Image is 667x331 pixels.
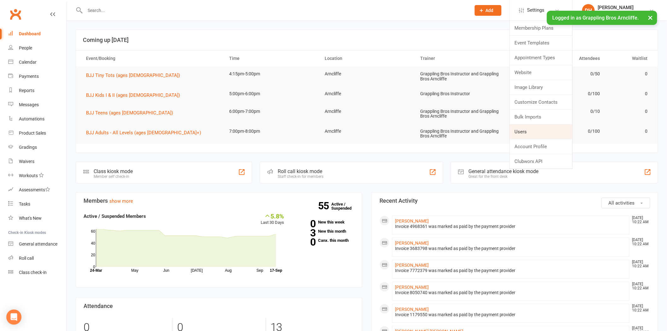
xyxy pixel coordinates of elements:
[19,173,38,178] div: Workouts
[19,270,47,275] div: Class check-in
[8,197,67,211] a: Tasks
[510,65,572,80] a: Website
[510,125,572,139] a: Users
[86,129,206,136] button: BJJ Adults - All Levels (ages [DEMOGRAPHIC_DATA]+)
[395,307,429,312] a: [PERSON_NAME]
[83,6,467,15] input: Search...
[84,198,354,204] h3: Members
[19,102,39,107] div: Messages
[601,198,650,208] button: All activities
[510,21,572,35] a: Membership Plans
[395,218,429,224] a: [PERSON_NAME]
[8,27,67,41] a: Dashboard
[645,11,656,24] button: ×
[395,241,429,246] a: [PERSON_NAME]
[19,60,37,65] div: Calendar
[84,213,146,219] strong: Active / Suspended Members
[83,37,651,43] h3: Coming up [DATE]
[510,95,572,109] a: Customize Contacts
[19,201,30,206] div: Tasks
[94,168,133,174] div: Class kiosk mode
[294,238,354,242] a: 0Canx. this month
[395,224,627,229] div: Invoice 4968361 was marked as paid by the payment provider
[510,50,572,65] a: Appointment Types
[8,140,67,154] a: Gradings
[86,109,177,117] button: BJJ Teens (ages [DEMOGRAPHIC_DATA])
[224,124,319,139] td: 7:00pm-8:00pm
[294,219,316,229] strong: 0
[395,268,627,273] div: Invoice 7772379 was marked as paid by the payment provider
[510,110,572,124] a: Bulk Imports
[19,116,44,121] div: Automations
[8,69,67,84] a: Payments
[86,91,184,99] button: BJJ Kids I & II (ages [DEMOGRAPHIC_DATA])
[8,237,67,251] a: General attendance kiosk mode
[629,282,650,290] time: [DATE] 10:22 AM
[510,80,572,95] a: Image Library
[278,174,323,179] div: Staff check-in for members
[8,55,67,69] a: Calendar
[8,41,67,55] a: People
[8,154,67,169] a: Waivers
[8,84,67,98] a: Reports
[319,67,415,81] td: Arncliffe
[294,229,354,233] a: 3New this month
[19,256,34,261] div: Roll call
[86,110,173,116] span: BJJ Teens (ages [DEMOGRAPHIC_DATA])
[6,310,21,325] div: Open Intercom Messenger
[8,183,67,197] a: Assessments
[19,131,46,136] div: Product Sales
[553,15,639,21] span: Logged in as Grappling Bros Arncliffe.
[606,50,653,67] th: Waitlist
[629,260,650,268] time: [DATE] 10:22 AM
[469,168,539,174] div: General attendance kiosk mode
[19,45,32,50] div: People
[527,3,545,17] span: Settings
[86,73,180,78] span: BJJ Tiny Tots (ages [DEMOGRAPHIC_DATA])
[606,124,653,139] td: 0
[629,238,650,246] time: [DATE] 10:22 AM
[609,200,635,206] span: All activities
[294,228,316,238] strong: 3
[331,197,359,215] a: 55Active / Suspended
[510,36,572,50] a: Event Templates
[8,126,67,140] a: Product Sales
[94,174,133,179] div: Member self check-in
[8,251,67,265] a: Roll call
[319,104,415,119] td: Arncliffe
[294,220,354,224] a: 0New this week
[319,124,415,139] td: Arncliffe
[629,216,650,224] time: [DATE] 10:22 AM
[86,72,184,79] button: BJJ Tiny Tots (ages [DEMOGRAPHIC_DATA])
[86,92,180,98] span: BJJ Kids I & II (ages [DEMOGRAPHIC_DATA])
[8,98,67,112] a: Messages
[224,104,319,119] td: 6:00pm-7:00pm
[224,50,319,67] th: Time
[606,86,653,101] td: 0
[319,86,415,101] td: Arncliffe
[606,67,653,81] td: 0
[395,246,627,251] div: Invoice 3683798 was marked as paid by the payment provider
[19,216,42,221] div: What's New
[109,198,133,204] a: show more
[475,5,502,16] button: Add
[19,74,39,79] div: Payments
[278,168,323,174] div: Roll call kiosk mode
[294,237,316,247] strong: 0
[415,67,510,86] td: Grappling Bros Instructor and Grappling Bros Arncliffe
[19,187,50,192] div: Assessments
[606,104,653,119] td: 0
[629,304,650,312] time: [DATE] 10:22 AM
[510,154,572,169] a: Clubworx API
[80,50,224,67] th: Event/Booking
[510,139,572,154] a: Account Profile
[415,50,510,67] th: Trainer
[486,8,494,13] span: Add
[19,88,34,93] div: Reports
[261,212,284,219] div: 5.8%
[395,285,429,290] a: [PERSON_NAME]
[8,265,67,280] a: Class kiosk mode
[8,112,67,126] a: Automations
[224,67,319,81] td: 4:15pm-5:00pm
[261,212,284,226] div: Last 30 Days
